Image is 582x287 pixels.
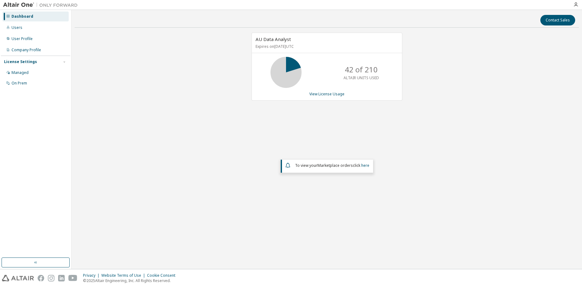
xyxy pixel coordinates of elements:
a: here [361,163,369,168]
div: Dashboard [12,14,33,19]
div: Privacy [83,273,101,278]
img: altair_logo.svg [2,275,34,281]
p: Expires on [DATE] UTC [256,44,397,49]
a: View License Usage [309,91,344,97]
img: Altair One [3,2,81,8]
button: Contact Sales [540,15,575,25]
div: Cookie Consent [147,273,179,278]
div: Users [12,25,22,30]
p: 42 of 210 [345,64,378,75]
div: Managed [12,70,29,75]
img: facebook.svg [38,275,44,281]
span: To view your click [295,163,369,168]
img: youtube.svg [68,275,77,281]
p: ALTAIR UNITS USED [344,75,379,80]
div: Website Terms of Use [101,273,147,278]
img: instagram.svg [48,275,54,281]
div: User Profile [12,36,33,41]
div: License Settings [4,59,37,64]
em: Marketplace orders [317,163,353,168]
p: © 2025 Altair Engineering, Inc. All Rights Reserved. [83,278,179,283]
span: AU Data Analyst [256,36,291,42]
div: Company Profile [12,48,41,52]
img: linkedin.svg [58,275,65,281]
div: On Prem [12,81,27,86]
